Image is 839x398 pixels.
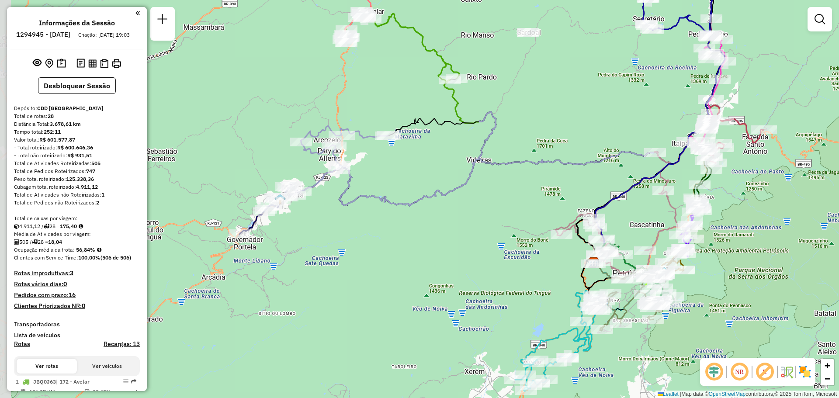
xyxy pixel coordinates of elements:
h4: Rotas vários dias: [14,280,140,288]
a: Zoom in [821,359,834,372]
div: Total de caixas por viagem: [14,215,140,222]
i: % de utilização do peso [84,389,90,395]
div: Depósito: [14,104,140,112]
h4: Pedidos com prazo: [14,291,76,299]
button: Logs desbloquear sessão [75,57,87,70]
strong: R$ 601.577,87 [39,136,75,143]
div: Valor total: [14,136,140,144]
strong: 100,00% [78,254,101,261]
span: 1 - [16,378,90,385]
span: + [825,360,830,371]
img: Miguel Pereira [274,194,286,205]
a: Clique aqui para minimizar o painel [135,8,140,18]
div: - Total não roteirizado: [14,152,140,159]
button: Visualizar relatório de Roteirização [87,57,98,69]
div: Cubagem total roteirizado: [14,183,140,191]
span: Ocupação média da frota: [14,246,74,253]
strong: 3 [70,269,73,277]
div: Total de Atividades Roteirizadas: [14,159,140,167]
h4: Rotas improdutivas: [14,270,140,277]
div: Total de rotas: [14,112,140,120]
div: Peso total roteirizado: [14,175,140,183]
span: JBQ0J63 [33,378,56,385]
div: Total de Atividades não Roteirizadas: [14,191,140,199]
strong: R$ 931,51 [67,152,92,159]
strong: 2 [96,199,99,206]
button: Painel de Sugestão [55,57,68,70]
a: Rotas [14,340,30,348]
strong: 0 [82,302,85,310]
span: Exibir rótulo [754,361,775,382]
strong: 1 [101,191,104,198]
h4: Clientes Priorizados NR: [14,302,140,310]
em: Média calculada utilizando a maior ocupação (%Peso ou %Cubagem) de cada rota da sessão. Rotas cro... [97,247,101,253]
strong: 175,40 [60,223,77,229]
div: Criação: [DATE] 19:03 [75,31,133,39]
h6: 1294945 - [DATE] [16,31,70,38]
h4: Lista de veículos [14,332,140,339]
img: CDD Petropolis [588,257,600,268]
div: Total de Pedidos Roteirizados: [14,167,140,175]
div: Tempo total: [14,128,140,136]
div: Total de Pedidos não Roteirizados: [14,199,140,207]
span: Ocultar deslocamento [704,361,725,382]
strong: 125.338,36 [66,176,94,182]
h4: Recargas: 13 [104,340,140,348]
em: Opções [123,379,128,384]
span: | [680,391,681,397]
i: Cubagem total roteirizado [14,224,19,229]
img: FAD CDD Petropolis [588,256,599,268]
strong: 28 [48,113,54,119]
button: Imprimir Rotas [110,57,123,70]
strong: 252:11 [44,128,61,135]
strong: 3.678,61 km [50,121,81,127]
strong: 747 [86,168,95,174]
button: Centralizar mapa no depósito ou ponto de apoio [43,57,55,70]
i: Rota otimizada [132,389,138,395]
strong: 18,04 [48,239,62,245]
strong: 16 [69,291,76,299]
div: Atividade não roteirizada - B KARL SANTANA ME [517,28,539,37]
strong: 56,84% [76,246,95,253]
div: - Total roteirizado: [14,144,140,152]
strong: 0 [63,280,67,288]
button: Ver rotas [17,359,77,374]
em: Rota exportada [131,379,136,384]
img: 520 UDC Light Petropolis Centro [659,266,670,278]
td: 28,48% [92,388,132,396]
button: Ver veículos [77,359,137,374]
span: Ocultar NR [729,361,750,382]
i: Total de rotas [32,239,38,245]
div: 4.911,12 / 28 = [14,222,140,230]
i: Total de rotas [44,224,49,229]
img: Exibir/Ocultar setores [798,365,812,379]
h4: Transportadoras [14,321,140,328]
h4: Informações da Sessão [39,19,115,27]
button: Visualizar Romaneio [98,57,110,70]
span: | 172 - Avelar [56,378,90,385]
i: Meta Caixas/viagem: 155,90 Diferença: 19,50 [79,224,83,229]
a: OpenStreetMap [709,391,746,397]
div: Média de Atividades por viagem: [14,230,140,238]
strong: R$ 600.646,36 [57,144,93,151]
img: Fluxo de ruas [780,365,794,379]
div: 505 / 28 = [14,238,140,246]
button: Exibir sessão original [31,56,43,70]
div: Distância Total: [14,120,140,128]
strong: (506 de 506) [101,254,131,261]
a: Zoom out [821,372,834,385]
span: − [825,373,830,384]
a: Exibir filtros [811,10,829,28]
div: Map data © contributors,© 2025 TomTom, Microsoft [655,391,839,398]
strong: 4.911,12 [76,183,98,190]
a: Leaflet [658,391,679,397]
i: Total de Atividades [14,239,19,245]
strong: CDD [GEOGRAPHIC_DATA] [37,105,103,111]
span: Clientes com Service Time: [14,254,78,261]
button: Desbloquear Sessão [38,77,116,94]
a: Nova sessão e pesquisa [154,10,171,30]
td: 126,27 KM [29,388,83,396]
strong: 505 [91,160,101,166]
i: Distância Total [21,389,26,395]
